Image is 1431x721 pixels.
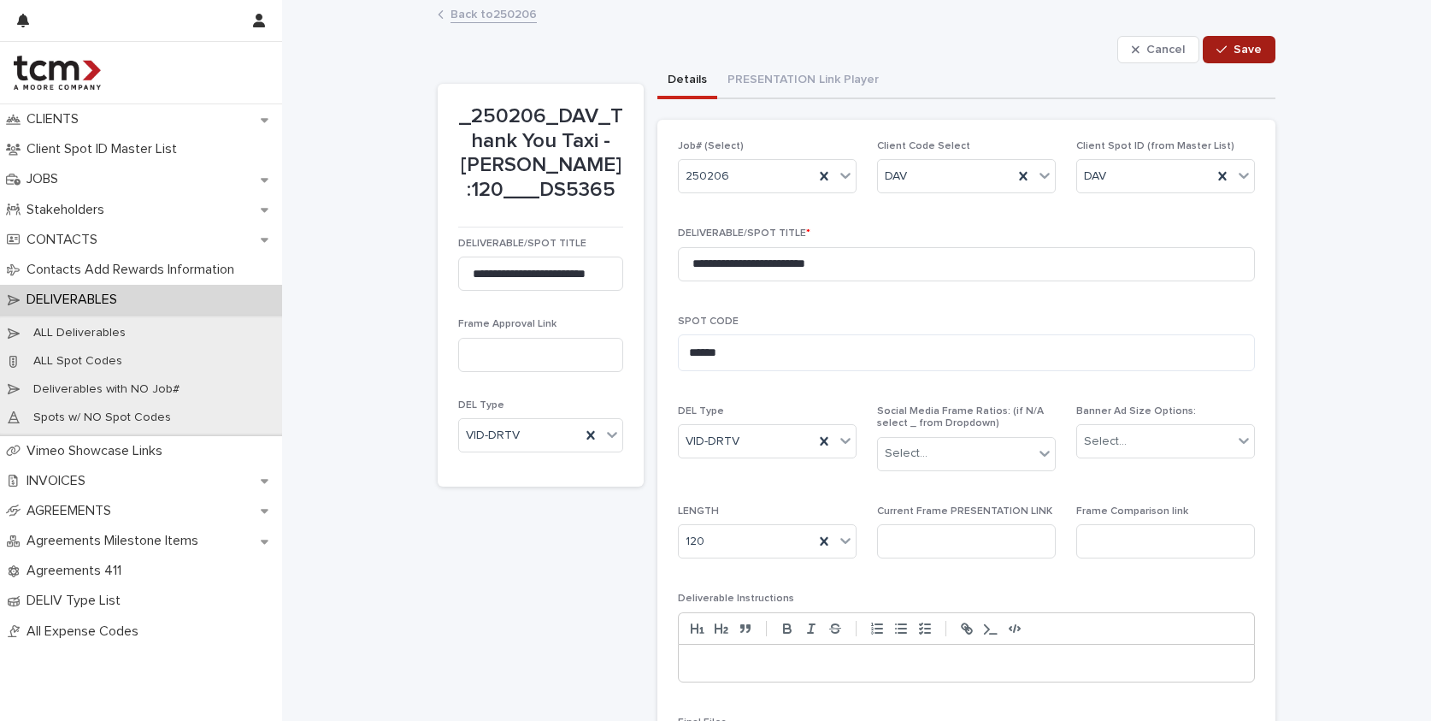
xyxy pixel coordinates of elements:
[1117,36,1199,63] button: Cancel
[885,168,907,186] span: DAV
[20,473,99,489] p: INVOICES
[1076,406,1196,417] span: Banner Ad Size Options:
[678,228,810,239] span: DELIVERABLE/SPOT TITLE
[678,594,794,604] span: Deliverable Instructions
[450,3,537,23] a: Back to250206
[20,382,193,397] p: Deliverables with NO Job#
[885,445,927,463] div: Select...
[1084,433,1127,451] div: Select...
[20,533,212,549] p: Agreements Milestone Items
[657,63,717,99] button: Details
[717,63,889,99] button: PRESENTATION Link Player
[20,593,134,609] p: DELIV Type List
[678,506,719,517] span: LENGTH
[686,533,704,551] span: 120
[20,111,92,127] p: CLIENTS
[1203,36,1275,63] button: Save
[20,232,111,248] p: CONTACTS
[20,354,136,369] p: ALL Spot Codes
[877,506,1052,517] span: Current Frame PRESENTATION LINK
[678,141,744,151] span: Job# (Select)
[877,141,970,151] span: Client Code Select
[20,326,139,340] p: ALL Deliverables
[458,239,586,249] span: DELIVERABLE/SPOT TITLE
[20,411,185,425] p: Spots w/ NO Spot Codes
[1084,168,1106,186] span: DAV
[466,427,520,445] span: VID-DRTV
[20,623,152,640] p: All Expense Codes
[686,433,739,451] span: VID-DRTV
[14,56,101,90] img: 4hMmSqQkux38exxPVZHQ
[20,292,131,308] p: DELIVERABLES
[1146,44,1185,56] span: Cancel
[20,443,176,459] p: Vimeo Showcase Links
[678,406,724,417] span: DEL Type
[678,316,739,327] span: SPOT CODE
[20,171,72,187] p: JOBS
[877,406,1044,428] span: Social Media Frame Ratios: (if N/A select _ from Dropdown)
[1076,141,1234,151] span: Client Spot ID (from Master List)
[1076,506,1188,517] span: Frame Comparison link
[20,563,135,579] p: Agreements 411
[20,202,118,218] p: Stakeholders
[20,503,125,519] p: AGREEMENTS
[20,262,248,278] p: Contacts Add Rewards Information
[20,141,191,157] p: Client Spot ID Master List
[458,319,556,329] span: Frame Approval Link
[458,400,504,411] span: DEL Type
[458,104,623,203] p: _250206_DAV_Thank You Taxi - [PERSON_NAME] :120___DS5365
[686,168,729,186] span: 250206
[1234,44,1262,56] span: Save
